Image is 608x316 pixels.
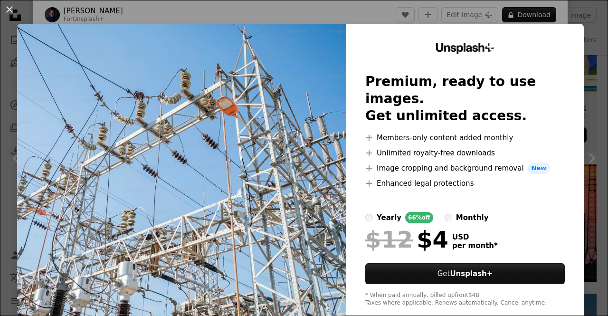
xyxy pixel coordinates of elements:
[452,241,498,250] span: per month *
[405,212,433,223] div: 66% off
[365,214,373,221] input: yearly66%off
[365,163,565,174] li: Image cropping and background removal
[445,214,452,221] input: monthly
[377,212,401,223] div: yearly
[365,292,565,307] div: * When paid annually, billed upfront $48 Taxes where applicable. Renews automatically. Cancel any...
[450,269,493,278] strong: Unsplash+
[365,178,565,189] li: Enhanced legal protections
[528,163,551,174] span: New
[452,233,498,241] span: USD
[365,263,565,284] button: GetUnsplash+
[365,227,448,252] div: $4
[365,227,413,252] span: $12
[365,147,565,159] li: Unlimited royalty-free downloads
[365,132,565,144] li: Members-only content added monthly
[365,73,565,124] h2: Premium, ready to use images. Get unlimited access.
[456,212,489,223] div: monthly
